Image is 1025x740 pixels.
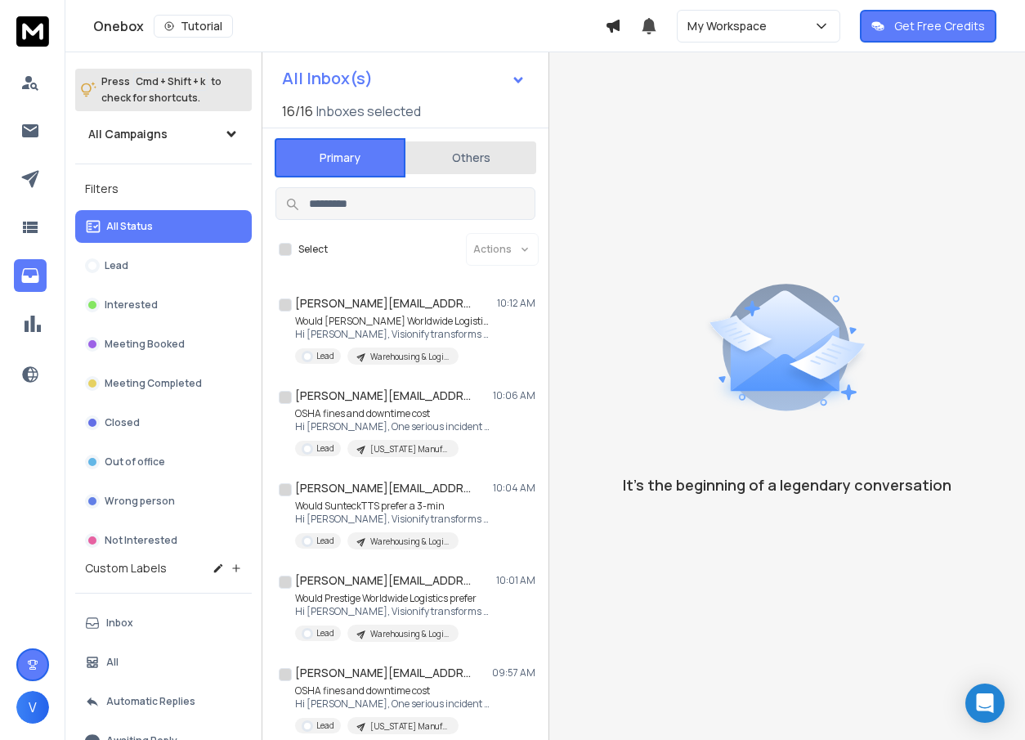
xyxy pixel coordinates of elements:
h1: [PERSON_NAME][EMAIL_ADDRESS][PERSON_NAME][DOMAIN_NAME] [295,480,475,496]
p: Lead [316,350,334,362]
p: My Workspace [687,18,773,34]
h1: [PERSON_NAME][EMAIL_ADDRESS][DOMAIN_NAME] [295,572,475,589]
button: Interested [75,289,252,321]
button: Not Interested [75,524,252,557]
p: Inbox [106,617,133,630]
div: Open Intercom Messenger [965,684,1005,723]
button: Wrong person [75,485,252,518]
button: Closed [75,406,252,439]
p: Interested [105,298,158,312]
p: Wrong person [105,495,175,508]
span: 16 / 16 [282,101,313,121]
p: Not Interested [105,534,177,547]
p: Lead [105,259,128,272]
label: Select [298,243,328,256]
p: [US_STATE] Manufacturing Campaign [370,443,449,455]
p: 09:57 AM [492,666,535,679]
p: Lead [316,535,334,547]
p: Hi [PERSON_NAME], Visionify transforms warehouse cameras [295,605,491,618]
button: Lead [75,249,252,282]
button: Get Free Credits [860,10,996,43]
button: Automatic Replies [75,685,252,718]
p: OSHA fines and downtime cost [295,684,491,697]
p: 10:01 AM [496,574,535,587]
p: Warehousing & Logistics V2 [370,628,449,640]
p: OSHA fines and downtime cost [295,407,491,420]
h3: Filters [75,177,252,200]
button: V [16,691,49,724]
p: All [106,656,119,669]
p: Would SunteckTTS prefer a 3-min [295,500,491,513]
h1: [PERSON_NAME][EMAIL_ADDRESS][DOMAIN_NAME] [295,388,475,404]
p: Meeting Completed [105,377,202,390]
p: Lead [316,442,334,455]
button: Tutorial [154,15,233,38]
p: Hi [PERSON_NAME], Visionify transforms warehouse cameras [295,513,491,526]
button: Out of office [75,446,252,478]
button: Primary [275,138,405,177]
button: Meeting Booked [75,328,252,361]
p: Would [PERSON_NAME] Worldwide Logistics prefer [295,315,491,328]
h3: Custom Labels [85,560,167,576]
button: All Inbox(s) [269,62,539,95]
p: 10:12 AM [497,297,535,310]
p: Lead [316,720,334,732]
p: Out of office [105,455,165,469]
p: [US_STATE] Manufacturing Campaign [370,720,449,733]
p: All Status [106,220,153,233]
p: Would Prestige Worldwide Logistics prefer [295,592,491,605]
button: All [75,646,252,679]
h1: [PERSON_NAME][EMAIL_ADDRESS][PERSON_NAME][PERSON_NAME][DOMAIN_NAME] [295,295,475,312]
p: Warehousing & Logistics V2 [370,351,449,363]
h1: [PERSON_NAME][EMAIL_ADDRESS][PERSON_NAME][DOMAIN_NAME] [295,665,475,681]
p: Hi [PERSON_NAME], One serious incident in [295,697,491,711]
p: 10:06 AM [493,389,535,402]
span: Cmd + Shift + k [133,72,208,91]
p: Closed [105,416,140,429]
button: Others [405,140,536,176]
button: Inbox [75,607,252,639]
p: Warehousing & Logistics V2 [370,536,449,548]
p: 10:04 AM [493,482,535,495]
div: Onebox [93,15,605,38]
p: It’s the beginning of a legendary conversation [623,473,951,496]
h1: All Inbox(s) [282,70,373,87]
button: Meeting Completed [75,367,252,400]
p: Meeting Booked [105,338,185,351]
h3: Inboxes selected [316,101,421,121]
button: All Campaigns [75,118,252,150]
h1: All Campaigns [88,126,168,142]
p: Automatic Replies [106,695,195,708]
button: All Status [75,210,252,243]
p: Lead [316,627,334,639]
p: Hi [PERSON_NAME], One serious incident in [295,420,491,433]
p: Hi [PERSON_NAME], Visionify transforms warehouse cameras [295,328,491,341]
p: Press to check for shortcuts. [101,74,222,106]
p: Get Free Credits [894,18,985,34]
